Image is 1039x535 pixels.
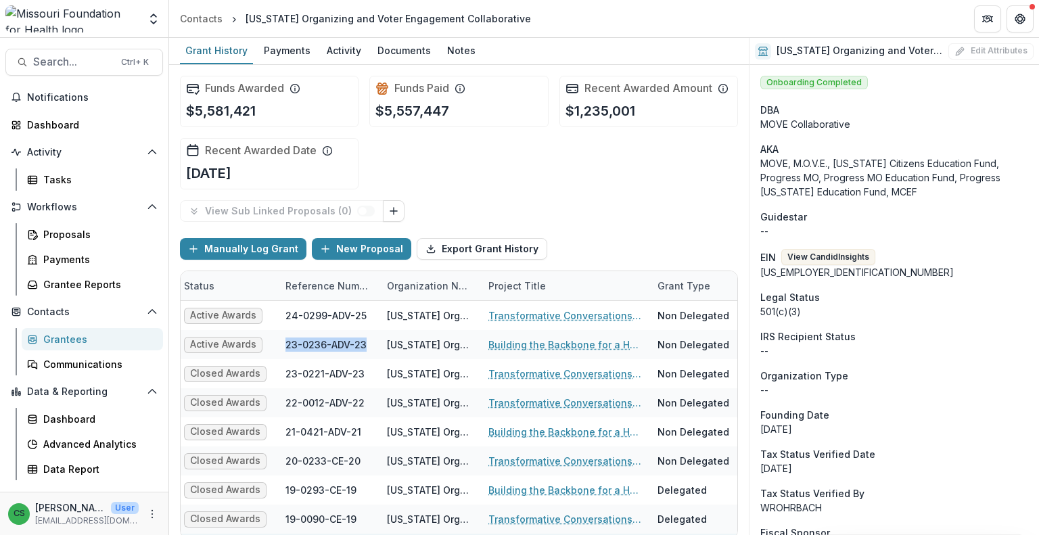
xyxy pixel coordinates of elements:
button: Manually Log Grant [180,238,306,260]
div: Project Title [480,271,649,300]
a: Data Report [22,458,163,480]
button: View CandidInsights [781,249,875,265]
div: Non Delegated [657,367,729,381]
div: Grant History [180,41,253,60]
p: [DATE] [760,461,1028,475]
h2: Recent Awarded Amount [584,82,712,95]
div: Dashboard [43,412,152,426]
p: $1,235,001 [565,101,635,121]
div: Payments [43,252,152,266]
span: Closed Awards [190,426,260,438]
button: Open Workflows [5,196,163,218]
div: 22-0012-ADV-22 [285,396,365,410]
div: Delegated [657,483,707,497]
button: Partners [974,5,1001,32]
div: [US_STATE] Organizing and Voter Engagement Collaborative [387,338,472,352]
button: More [144,506,160,522]
div: Reference Number [277,271,379,300]
button: Export Grant History [417,238,547,260]
span: Search... [33,55,113,68]
div: Non Delegated [657,454,729,468]
p: [EMAIL_ADDRESS][DOMAIN_NAME] [35,515,139,527]
a: Communications [22,353,163,375]
button: Get Help [1007,5,1034,32]
button: Link Grants [383,200,405,222]
p: MOVE, M.O.V.E., [US_STATE] Citizens Education Fund, Progress MO, Progress MO Education Fund, Prog... [760,156,1028,199]
span: Organization Type [760,369,848,383]
div: 19-0293-CE-19 [285,483,356,497]
div: Ctrl + K [118,55,152,70]
a: Advanced Analytics [22,433,163,455]
div: [US_STATE] Organizing and Voter Engagement Collaborative [387,308,472,323]
div: Communications [43,357,152,371]
p: [DATE] [186,163,231,183]
div: Data Report [43,462,152,476]
p: View Sub Linked Proposals ( 0 ) [205,206,357,217]
a: Building the Backbone for a Healthier [US_STATE] [488,425,641,439]
div: 23-0236-ADV-23 [285,338,367,352]
span: Active Awards [190,310,256,321]
a: Transformative Conversations V [488,308,641,323]
div: Status [176,279,223,293]
span: Closed Awards [190,455,260,467]
div: 23-0221-ADV-23 [285,367,365,381]
span: Legal Status [760,290,820,304]
span: Guidestar [760,210,807,224]
div: Grant Type [649,271,751,300]
img: Missouri Foundation for Health logo [5,5,139,32]
div: Delegated [657,512,707,526]
div: [US_STATE] Organizing and Voter Engagement Collaborative [387,425,472,439]
div: [DATE] [760,422,1028,436]
div: 501(c)(3) [760,304,1028,319]
a: Notes [442,38,481,64]
a: Dashboard [5,114,163,136]
span: Contacts [27,306,141,318]
div: Advanced Analytics [43,437,152,451]
div: Project Title [480,279,554,293]
div: [US_EMPLOYER_IDENTIFICATION_NUMBER] [760,265,1028,279]
button: Open Data & Reporting [5,381,163,402]
div: Non Delegated [657,425,729,439]
button: New Proposal [312,238,411,260]
nav: breadcrumb [175,9,536,28]
div: Activity [321,41,367,60]
h2: Recent Awarded Date [205,144,317,157]
span: IRS Recipient Status [760,329,856,344]
a: Transformative Conversations IV [488,367,641,381]
a: Tasks [22,168,163,191]
button: Open Activity [5,141,163,163]
div: Organization Name [379,279,480,293]
div: Contacts [180,11,223,26]
a: Payments [22,248,163,271]
div: Organization Name [379,271,480,300]
div: 24-0299-ADV-25 [285,308,367,323]
div: Proposals [43,227,152,241]
a: Documents [372,38,436,64]
h2: [US_STATE] Organizing and Voter Engagement Collaborative [777,45,943,57]
p: WROHRBACH [760,501,1028,515]
span: Onboarding Completed [760,76,868,89]
button: Open Contacts [5,301,163,323]
div: Tasks [43,172,152,187]
a: Transformative Conversations III [488,396,641,410]
span: Founding Date [760,408,829,422]
div: Dashboard [27,118,152,132]
a: Building the Backbone for a Healthier [US_STATE] [488,338,641,352]
div: Non Delegated [657,338,729,352]
span: Data & Reporting [27,386,141,398]
div: Grant Type [649,279,718,293]
span: Tax Status Verified Date [760,447,875,461]
h2: Funds Paid [394,82,449,95]
p: [PERSON_NAME] [35,501,106,515]
span: Active Awards [190,339,256,350]
div: Status [176,271,277,300]
div: [US_STATE] Organizing and Voter Engagement Collaborative [387,396,472,410]
div: Payments [258,41,316,60]
div: 19-0090-CE-19 [285,512,356,526]
span: Workflows [27,202,141,213]
p: User [111,502,139,514]
div: Documents [372,41,436,60]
